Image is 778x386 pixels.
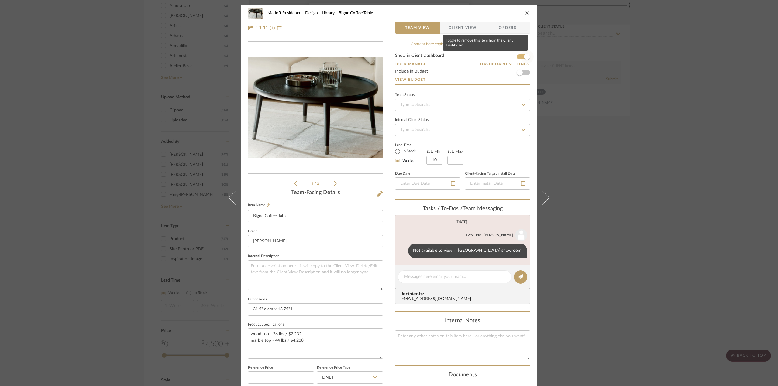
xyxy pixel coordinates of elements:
button: close [525,10,530,16]
label: Internal Description [248,255,280,258]
span: Tasks / To-Dos / [423,206,463,211]
img: user_avatar.png [515,229,527,241]
label: In Stock [401,149,416,154]
div: [DATE] [456,220,467,224]
label: Reference Price Type [317,366,350,369]
span: Team View [405,22,430,34]
span: Recipients: [400,291,527,297]
div: Internal Notes [395,318,530,324]
span: Library [322,11,339,15]
img: f6467063-317a-4663-836b-4e056b6f13f0_436x436.jpg [248,57,383,158]
input: Type to Search… [395,99,530,111]
div: [PERSON_NAME] [484,232,513,238]
div: Team Status [395,94,415,97]
input: Enter Item Name [248,210,383,222]
input: Enter Install Date [465,177,530,190]
div: 0 [248,42,383,174]
label: Product Specifications [248,323,284,326]
input: Enter the dimensions of this item [248,303,383,316]
label: Brand [248,230,258,233]
img: Remove from project [277,26,282,30]
button: Dashboard Settings [480,61,530,67]
div: 12:51 PM [466,232,481,238]
span: 3 [317,182,320,186]
label: Reference Price [248,366,273,369]
img: f6467063-317a-4663-836b-4e056b6f13f0_48x40.jpg [248,7,263,19]
label: Est. Max [447,149,463,154]
label: Item Name [248,203,270,208]
div: Not available to view in [GEOGRAPHIC_DATA] showroom. [408,244,527,258]
span: Madoff Residence - Design [267,11,322,15]
label: Est. Min [426,149,442,154]
input: Enter Due Date [395,177,460,190]
div: [EMAIL_ADDRESS][DOMAIN_NAME] [400,297,527,302]
mat-radio-group: Select item type [395,148,426,165]
a: View Budget [395,77,530,82]
div: Internal Client Status [395,118,429,121]
input: Type to Search… [395,124,530,136]
span: Orders [492,22,523,34]
span: Client View [449,22,477,34]
input: Enter Brand [248,235,383,247]
label: Lead Time [395,142,426,148]
div: Documents [395,372,530,378]
button: Bulk Manage [395,61,427,67]
label: Client-Facing Target Install Date [465,172,515,175]
div: Team-Facing Details [248,190,383,196]
label: Dimensions [248,298,267,301]
span: 1 [311,182,314,186]
label: Due Date [395,172,410,175]
div: Content here copies to Client View - confirm visibility there. [395,41,530,47]
div: team Messaging [395,206,530,212]
label: Weeks [401,158,414,164]
span: / [314,182,317,186]
span: Bigne Coffee Table [339,11,373,15]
